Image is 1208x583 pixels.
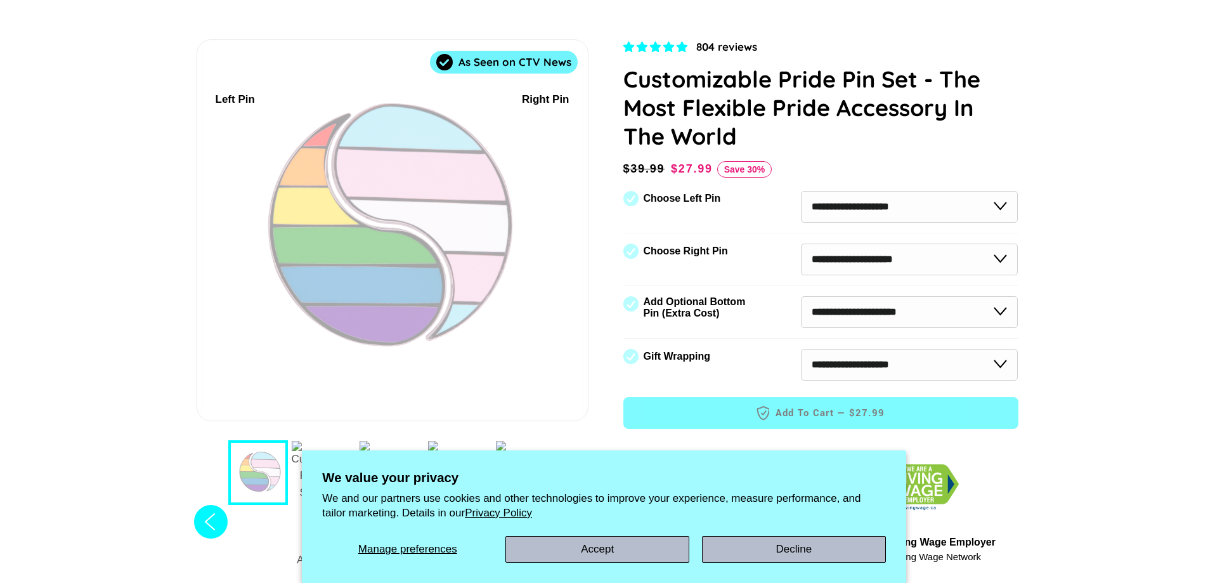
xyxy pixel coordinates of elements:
span: Ontario Living Wage Network [843,550,996,565]
span: $27.99 [671,162,713,175]
h2: We value your privacy [322,471,886,485]
button: Add to Cart —$27.99 [623,397,1018,429]
span: $27.99 [849,406,885,419]
label: Choose Right Pin [644,246,728,257]
button: 1 / 7 [228,440,288,505]
span: 804 reviews [696,40,757,53]
div: 1 / 7 [197,40,588,421]
a: Privacy Policy [465,507,532,519]
div: Right Pin [522,91,569,108]
span: $39.99 [623,162,665,175]
label: Choose Left Pin [644,193,721,204]
button: Accept [505,536,689,563]
p: We and our partners use cookies and other technologies to improve your experience, measure perfor... [322,492,886,520]
h1: Customizable Pride Pin Set - The Most Flexible Pride Accessory In The World [623,65,1018,150]
label: Add Optional Bottom Pin (Extra Cost) [644,296,750,319]
label: Gift Wrapping [644,351,710,362]
span: 4.83 stars [623,41,691,53]
span: Certified Living Wage Employer [843,535,996,550]
button: Decline [702,536,886,563]
img: 1706832627.png [880,464,959,511]
span: Save 30% [717,161,772,178]
span: Manage preferences [358,543,457,555]
span: Add to Cart — [642,405,999,421]
button: Manage preferences [322,536,493,563]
